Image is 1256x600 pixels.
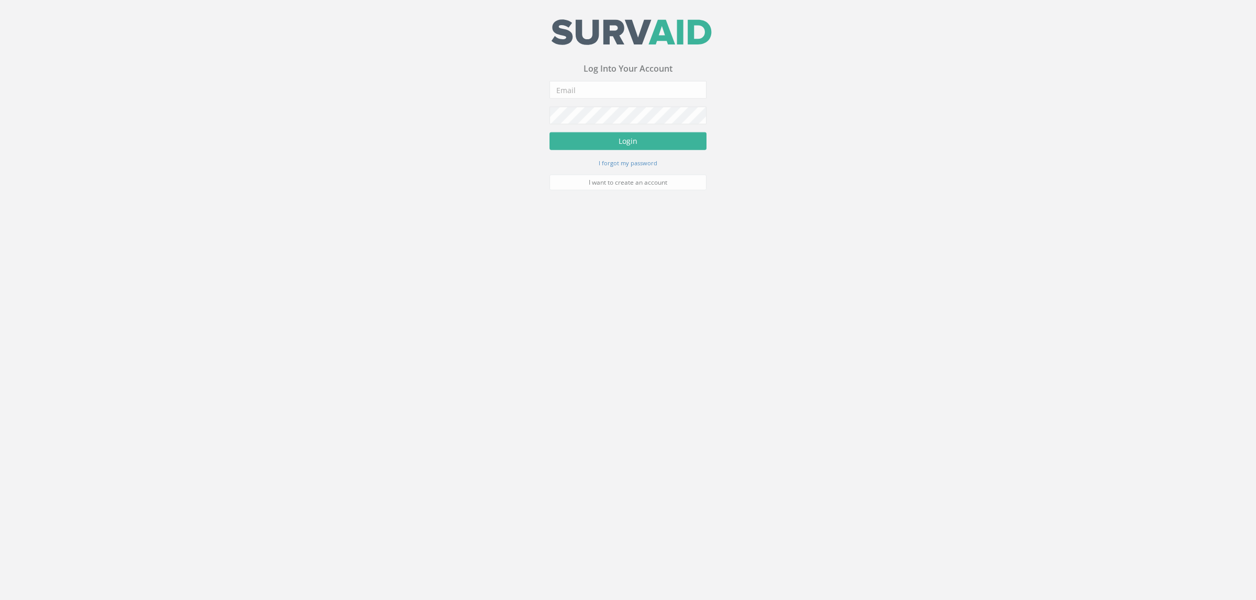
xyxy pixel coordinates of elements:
h3: Log Into Your Account [549,66,706,75]
button: Login [549,134,706,152]
a: I forgot my password [599,160,657,169]
small: I forgot my password [599,161,657,168]
input: Email [549,83,706,100]
a: I want to create an account [549,176,706,192]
